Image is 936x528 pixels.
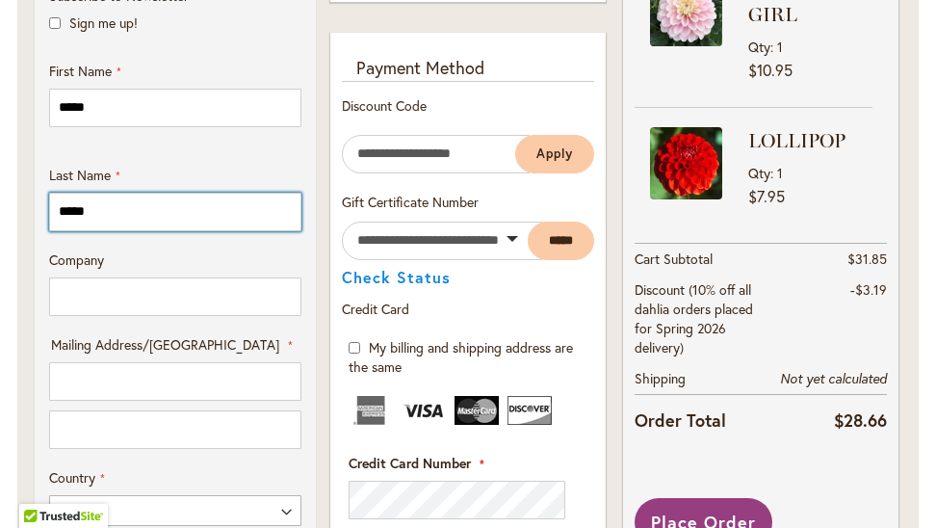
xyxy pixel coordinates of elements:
[748,60,793,80] span: $10.95
[342,96,427,115] span: Discount Code
[69,13,138,32] label: Sign me up!
[342,193,479,211] span: Gift Certificate Number
[847,250,887,268] span: $31.85
[49,62,112,80] span: First Name
[748,38,770,56] span: Qty
[748,164,770,182] span: Qty
[635,280,753,356] span: Discount (10% off all dahlia orders placed for Spring 2026 delivery)
[777,164,783,182] span: 1
[455,396,499,425] img: MasterCard
[650,127,722,199] img: LOLLIPOP
[834,409,887,432] span: $28.66
[780,370,887,387] span: Not yet calculated
[515,135,594,173] button: Apply
[777,38,783,56] span: 1
[748,127,868,154] strong: LOLLIPOP
[342,300,409,318] span: Credit Card
[51,335,279,354] span: Mailing Address/[GEOGRAPHIC_DATA]
[342,56,594,82] div: Payment Method
[342,270,451,285] button: Check Status
[402,396,446,425] img: Visa
[49,468,95,487] span: Country
[748,186,785,206] span: $7.95
[49,251,104,269] span: Company
[349,338,573,376] span: My billing and shipping address are the same
[536,145,573,162] span: Apply
[14,460,68,514] iframe: Launch Accessibility Center
[507,396,552,425] img: Discover
[49,166,111,184] span: Last Name
[349,396,393,425] img: American Express
[349,454,471,472] span: Credit Card Number
[850,280,887,299] span: -$3.19
[635,369,686,387] span: Shipping
[635,406,726,434] strong: Order Total
[635,243,767,275] th: Cart Subtotal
